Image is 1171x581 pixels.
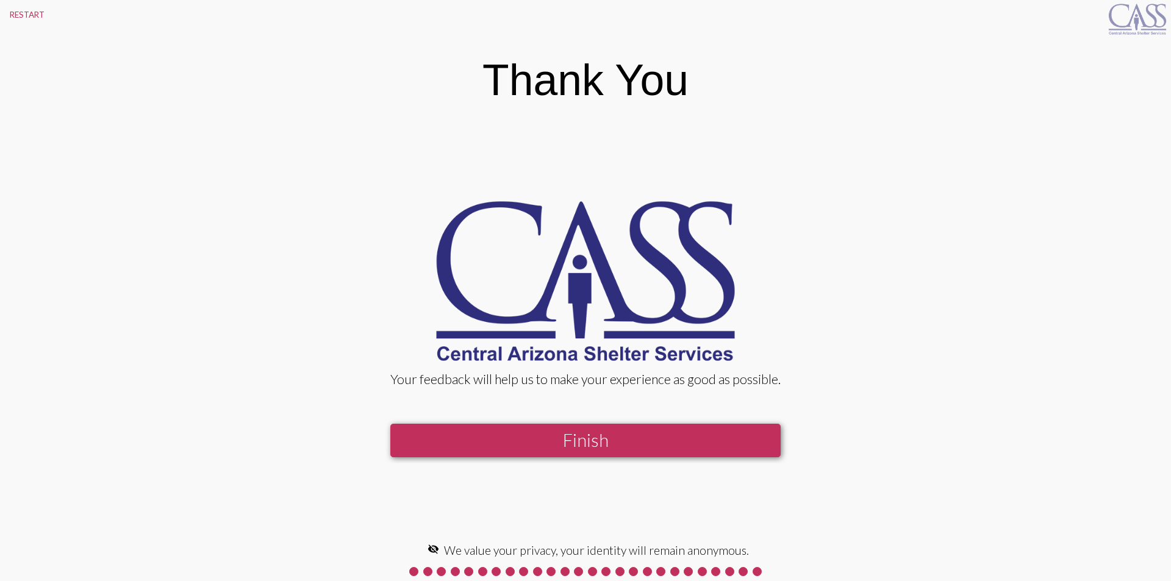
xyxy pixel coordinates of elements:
img: CASS-logo_BLUE_WEB.png [1107,3,1168,35]
span: We value your privacy, your identity will remain anonymous. [444,543,749,557]
div: Thank You [482,55,689,105]
div: Your feedback will help us to make your experience as good as possible. [390,371,781,387]
mat-icon: visibility_off [428,543,439,555]
button: Finish [390,424,781,457]
img: CASS-logo_BLUE_WEB.png [427,197,745,365]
